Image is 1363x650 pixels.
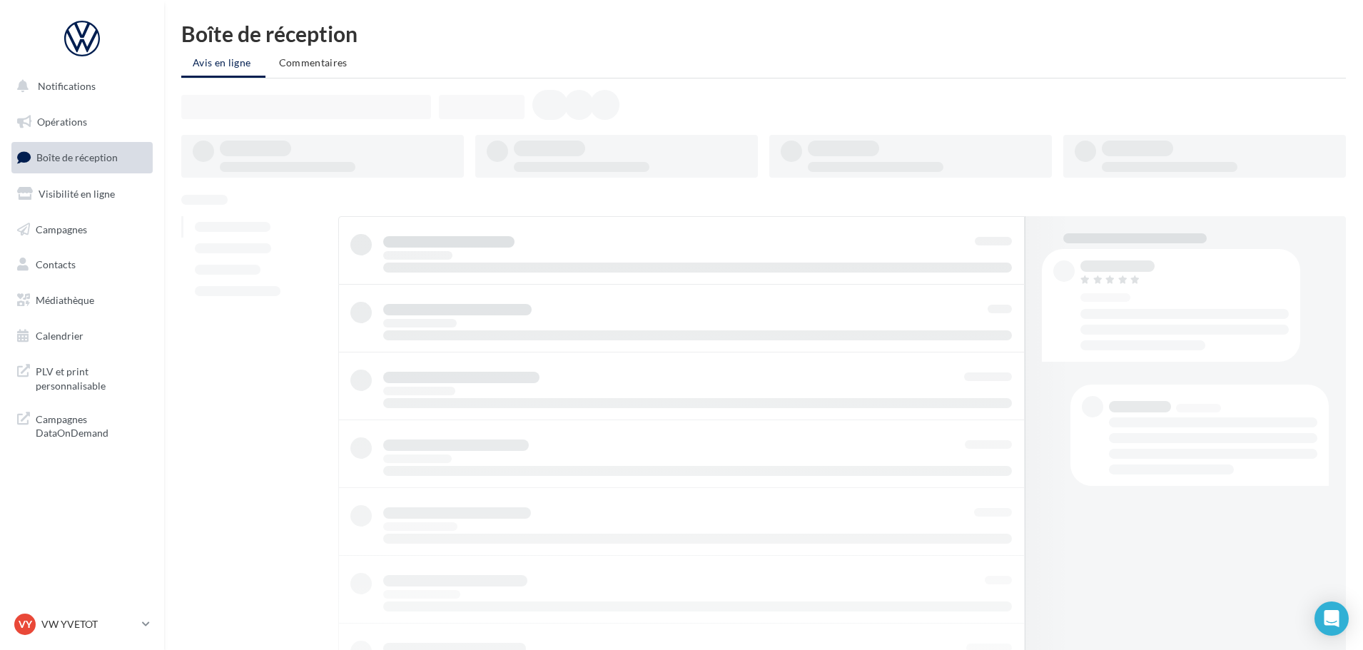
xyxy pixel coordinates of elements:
[9,179,156,209] a: Visibilité en ligne
[36,362,147,392] span: PLV et print personnalisable
[9,142,156,173] a: Boîte de réception
[38,80,96,92] span: Notifications
[9,285,156,315] a: Médiathèque
[36,223,87,235] span: Campagnes
[37,116,87,128] span: Opérations
[9,404,156,446] a: Campagnes DataOnDemand
[9,107,156,137] a: Opérations
[36,294,94,306] span: Médiathèque
[11,611,153,638] a: VY VW YVETOT
[181,23,1346,44] div: Boîte de réception
[9,71,150,101] button: Notifications
[41,617,136,631] p: VW YVETOT
[36,330,83,342] span: Calendrier
[19,617,32,631] span: VY
[9,321,156,351] a: Calendrier
[36,258,76,270] span: Contacts
[39,188,115,200] span: Visibilité en ligne
[279,56,348,68] span: Commentaires
[36,410,147,440] span: Campagnes DataOnDemand
[9,250,156,280] a: Contacts
[9,215,156,245] a: Campagnes
[1314,601,1349,636] div: Open Intercom Messenger
[9,356,156,398] a: PLV et print personnalisable
[36,151,118,163] span: Boîte de réception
